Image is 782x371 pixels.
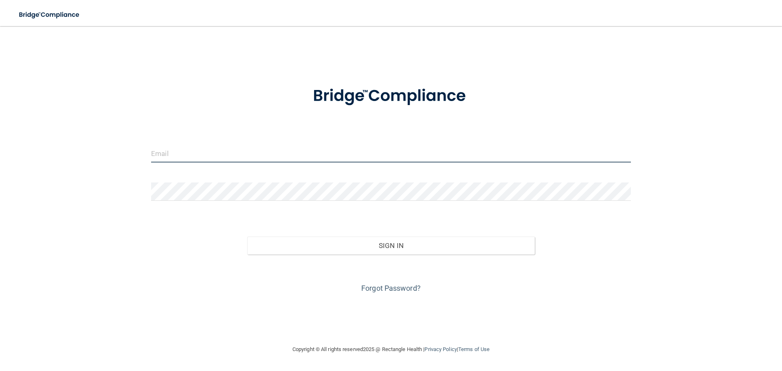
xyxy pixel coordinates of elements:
[458,346,490,352] a: Terms of Use
[296,75,486,117] img: bridge_compliance_login_screen.278c3ca4.svg
[151,144,631,162] input: Email
[12,7,87,23] img: bridge_compliance_login_screen.278c3ca4.svg
[247,237,535,255] button: Sign In
[424,346,457,352] a: Privacy Policy
[361,284,421,292] a: Forgot Password?
[242,336,540,362] div: Copyright © All rights reserved 2025 @ Rectangle Health | |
